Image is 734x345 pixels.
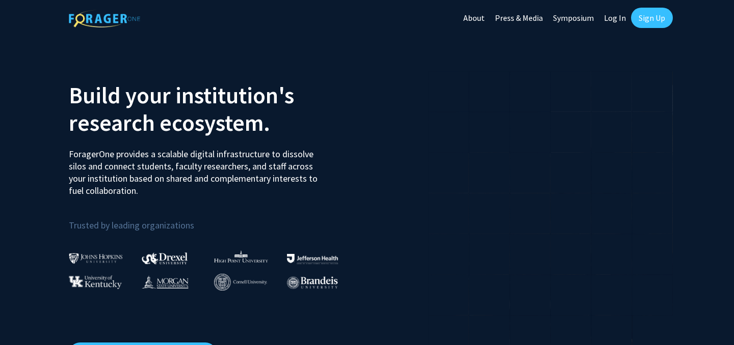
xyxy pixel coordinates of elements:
[69,140,325,197] p: ForagerOne provides a scalable digital infrastructure to dissolve silos and connect students, fac...
[69,275,122,289] img: University of Kentucky
[287,276,338,289] img: Brandeis University
[214,274,267,291] img: Cornell University
[142,252,188,264] img: Drexel University
[69,10,140,27] img: ForagerOne Logo
[287,254,338,264] img: Thomas Jefferson University
[631,8,673,28] a: Sign Up
[69,253,123,264] img: Johns Hopkins University
[142,275,189,289] img: Morgan State University
[69,81,359,136] h2: Build your institution's research ecosystem.
[214,250,268,263] img: High Point University
[69,205,359,233] p: Trusted by leading organizations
